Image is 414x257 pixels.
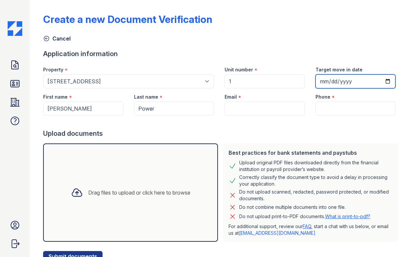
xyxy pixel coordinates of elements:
a: What is print-to-pdf? [325,214,370,219]
label: Unit number [225,66,253,73]
div: Drag files to upload or click here to browse [88,189,190,197]
label: Target move in date [315,66,363,73]
a: Cancel [43,35,71,43]
label: Property [43,66,63,73]
div: Create a new Document Verification [43,13,212,25]
div: Best practices for bank statements and paystubs [229,149,393,157]
label: Phone [315,94,330,100]
div: Upload original PDF files downloaded directly from the financial institution or payroll provider’... [239,159,393,173]
p: Do not upload print-to-PDF documents. [239,213,370,220]
p: For additional support, review our , start a chat with us below, or email us at [229,223,393,236]
div: Do not upload scanned, redacted, password protected, or modified documents. [239,189,393,202]
div: Application information [43,49,401,58]
div: Correctly classify the document type to avoid a delay in processing your application. [239,174,393,187]
label: First name [43,94,68,100]
div: Do not combine multiple documents into one file. [239,203,346,211]
label: Email [225,94,237,100]
div: Upload documents [43,129,401,138]
a: FAQ [303,223,311,229]
label: Last name [134,94,158,100]
img: CE_Icon_Blue-c292c112584629df590d857e76928e9f676e5b41ef8f769ba2f05ee15b207248.png [8,21,22,36]
a: [EMAIL_ADDRESS][DOMAIN_NAME] [239,230,315,236]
